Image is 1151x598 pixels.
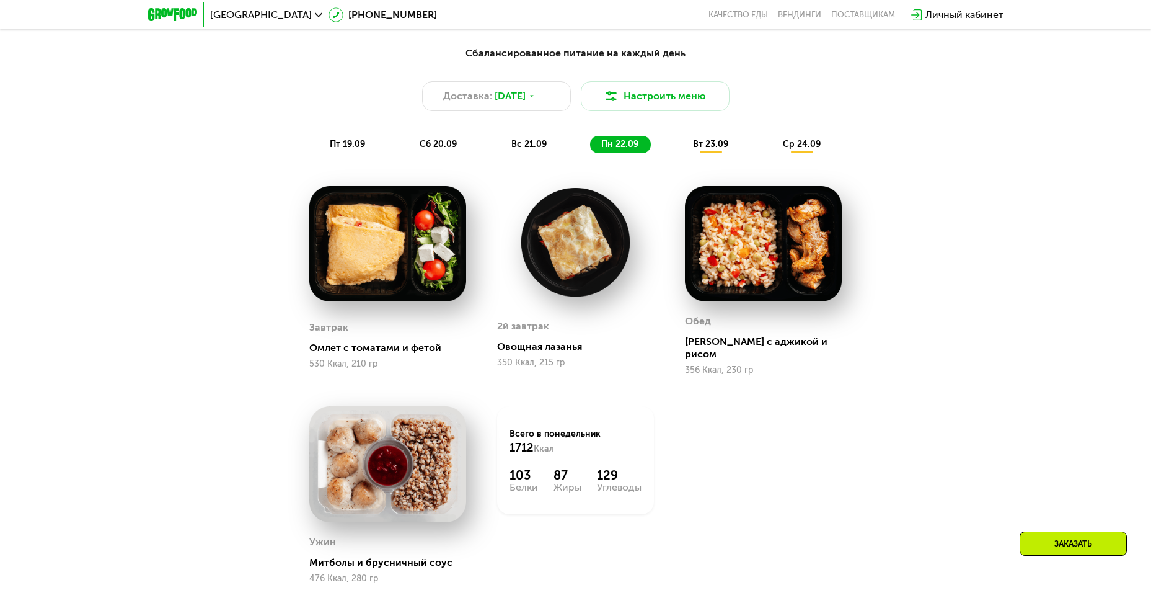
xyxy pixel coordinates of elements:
[210,10,312,20] span: [GEOGRAPHIC_DATA]
[685,336,852,360] div: [PERSON_NAME] с аджикой и рисом
[509,428,642,455] div: Всего в понедельник
[1020,532,1127,556] div: Заказать
[309,318,348,337] div: Завтрак
[509,441,534,455] span: 1712
[783,139,821,149] span: ср 24.09
[309,359,466,369] div: 530 Ккал, 210 гр
[693,139,728,149] span: вт 23.09
[685,312,711,331] div: Обед
[511,139,547,149] span: вс 21.09
[330,139,365,149] span: пт 19.09
[778,10,821,20] a: Вендинги
[509,468,538,483] div: 103
[497,317,549,336] div: 2й завтрак
[553,483,581,493] div: Жиры
[329,7,437,22] a: [PHONE_NUMBER]
[601,139,638,149] span: пн 22.09
[309,533,336,551] div: Ужин
[534,444,554,454] span: Ккал
[553,468,581,483] div: 87
[309,574,466,584] div: 476 Ккал, 280 гр
[495,89,526,104] span: [DATE]
[831,10,895,20] div: поставщикам
[309,342,476,354] div: Омлет с томатами и фетой
[925,7,1003,22] div: Личный кабинет
[497,341,664,353] div: Овощная лазанья
[420,139,457,149] span: сб 20.09
[309,556,476,569] div: Митболы и брусничный соус
[209,46,943,61] div: Сбалансированное питание на каждый день
[443,89,492,104] span: Доставка:
[581,81,730,111] button: Настроить меню
[497,358,654,368] div: 350 Ккал, 215 гр
[509,483,538,493] div: Белки
[597,483,642,493] div: Углеводы
[597,468,642,483] div: 129
[685,365,842,375] div: 356 Ккал, 230 гр
[708,10,768,20] a: Качество еды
